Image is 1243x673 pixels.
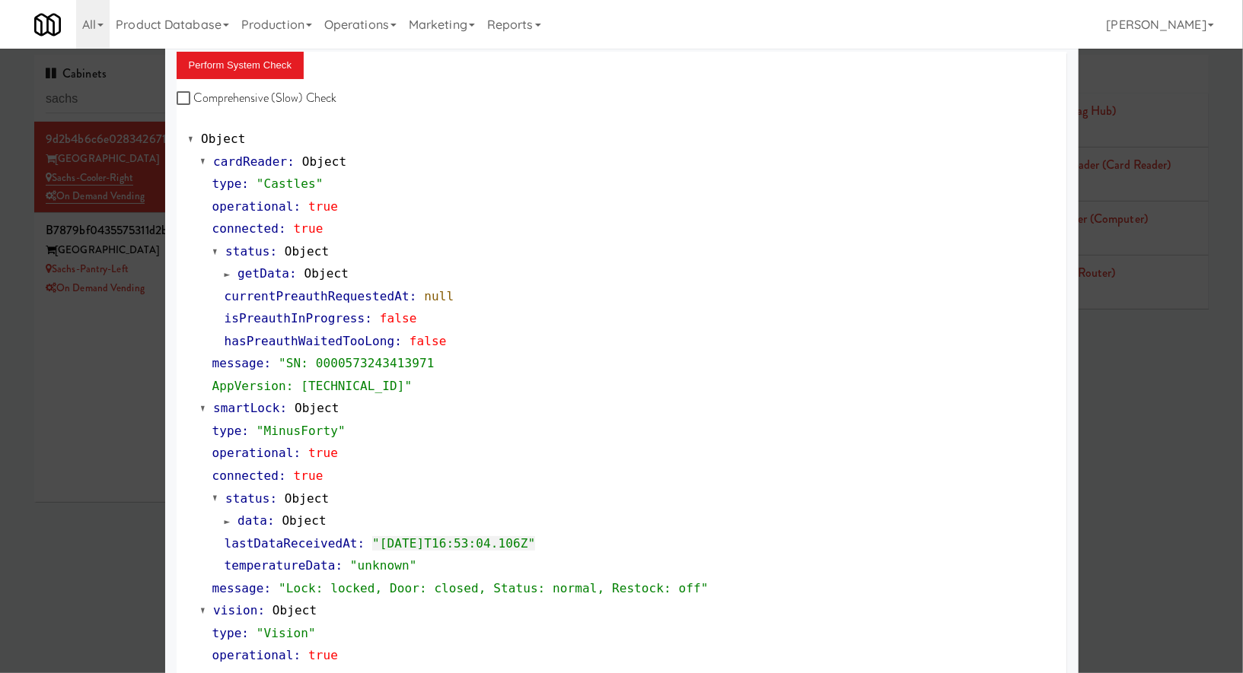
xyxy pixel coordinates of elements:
label: Comprehensive (Slow) Check [177,87,337,110]
span: true [308,446,338,460]
span: connected [212,221,279,236]
span: message [212,581,264,595]
span: Object [302,154,346,169]
span: : [358,536,365,551]
button: Perform System Check [177,52,304,79]
span: Object [285,491,329,506]
span: : [241,424,249,438]
span: : [289,266,297,281]
span: : [279,221,286,236]
span: : [410,289,417,303]
span: : [264,581,272,595]
span: temperatureData [225,558,336,573]
span: false [410,334,447,348]
span: true [294,468,323,483]
span: : [287,154,295,169]
span: : [294,648,301,662]
img: Micromart [34,11,61,38]
span: "Vision" [257,626,316,640]
span: getData [237,266,289,281]
span: operational [212,648,294,662]
span: Object [201,132,245,146]
span: true [294,221,323,236]
span: lastDataReceivedAt [225,536,358,551]
span: smartLock [213,401,280,415]
span: "MinusForty" [257,424,346,438]
span: true [308,648,338,662]
span: : [294,199,301,214]
span: : [269,491,277,506]
span: connected [212,468,279,483]
span: : [241,176,249,191]
span: true [308,199,338,214]
span: vision [213,603,257,617]
span: : [365,311,372,325]
span: : [279,468,286,483]
input: Comprehensive (Slow) Check [177,93,194,105]
span: "SN: 0000573243413971 AppVersion: [TECHNICAL_ID]" [212,356,435,393]
span: "unknown" [350,558,417,573]
span: type [212,424,242,438]
span: : [336,558,343,573]
span: "[DATE]T16:53:04.106Z" [372,536,535,551]
span: "Lock: locked, Door: closed, Status: normal, Restock: off" [279,581,709,595]
span: status [225,244,269,259]
span: Object [285,244,329,259]
span: currentPreauthRequestedAt [225,289,410,303]
span: : [257,603,265,617]
span: cardReader [213,154,287,169]
span: type [212,176,242,191]
span: Object [282,513,326,528]
span: data [237,513,267,528]
span: hasPreauthWaitedTooLong [225,334,395,348]
span: : [394,334,402,348]
span: : [280,401,288,415]
span: message [212,356,264,370]
span: : [264,356,272,370]
span: Object [273,603,317,617]
span: : [267,513,275,528]
span: operational [212,446,294,460]
span: status [225,491,269,506]
span: : [241,626,249,640]
span: null [424,289,454,303]
span: type [212,626,242,640]
span: Object [304,266,349,281]
span: : [294,446,301,460]
span: false [380,311,417,325]
span: operational [212,199,294,214]
span: : [269,244,277,259]
span: "Castles" [257,176,323,191]
span: Object [295,401,339,415]
span: isPreauthInProgress [225,311,365,325]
